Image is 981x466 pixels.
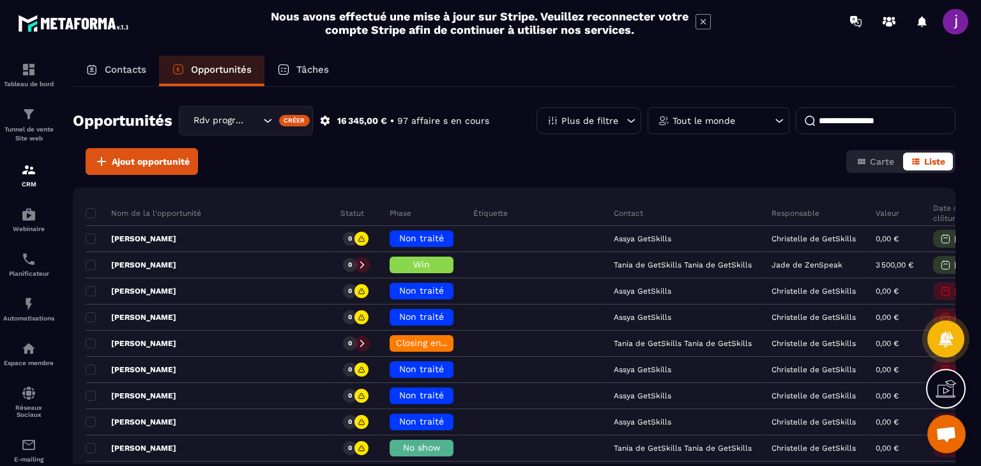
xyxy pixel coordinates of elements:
p: 0 [348,287,352,296]
p: Christelle de GetSkills [772,234,856,243]
a: automationsautomationsEspace membre [3,331,54,376]
a: Tâches [264,56,342,86]
span: Non traité [399,416,444,426]
p: Christelle de GetSkills [772,339,856,348]
span: Non traité [399,233,444,243]
p: E-mailing [3,456,54,463]
a: schedulerschedulerPlanificateur [3,242,54,287]
p: 0,00 € [876,234,899,243]
p: Espace membre [3,359,54,366]
p: Statut [340,208,364,218]
img: formation [21,107,36,122]
span: Carte [870,156,894,167]
span: Win [413,259,430,269]
button: Liste [903,153,953,170]
p: Christelle de GetSkills [772,391,856,400]
button: Ajout opportunité [86,148,198,175]
p: 0,00 € [876,417,899,426]
p: • [390,115,394,127]
p: Tâches [296,64,329,75]
a: social-networksocial-networkRéseaux Sociaux [3,376,54,428]
p: [PERSON_NAME] [86,365,176,375]
p: 0,00 € [876,313,899,322]
p: 0,00 € [876,365,899,374]
p: [PERSON_NAME] [86,417,176,427]
p: [PERSON_NAME] [86,338,176,349]
span: Non traité [399,390,444,400]
p: Webinaire [3,225,54,232]
a: Contacts [73,56,159,86]
p: Jade de ZenSpeak [772,260,842,269]
p: Étiquette [473,208,508,218]
p: 0 [348,417,352,426]
input: Search for option [247,114,260,128]
a: formationformationTableau de bord [3,52,54,97]
span: Liste [924,156,945,167]
img: automations [21,296,36,312]
p: 97 affaire s en cours [397,115,489,127]
p: Nom de la l'opportunité [86,208,201,218]
p: Christelle de GetSkills [772,444,856,453]
p: 0 [348,339,352,348]
button: Carte [849,153,902,170]
p: 0 [348,260,352,269]
span: No show [403,442,441,453]
h2: Opportunités [73,108,172,133]
p: Christelle de GetSkills [772,313,856,322]
span: Non traité [399,364,444,374]
a: formationformationCRM [3,153,54,197]
p: 0 [348,365,352,374]
p: Tableau de bord [3,80,54,87]
p: [PERSON_NAME] [86,286,176,296]
p: 0 [348,234,352,243]
p: 0,00 € [876,391,899,400]
p: Valeur [876,208,899,218]
p: [PERSON_NAME] [86,260,176,270]
img: formation [21,62,36,77]
span: Ajout opportunité [112,155,190,168]
p: 0 [348,444,352,453]
p: Phase [390,208,411,218]
p: Planificateur [3,270,54,277]
p: 0,00 € [876,287,899,296]
p: Responsable [772,208,819,218]
div: Search for option [179,106,313,135]
img: automations [21,341,36,356]
img: social-network [21,386,36,401]
p: Tunnel de vente Site web [3,125,54,143]
p: Christelle de GetSkills [772,287,856,296]
img: scheduler [21,252,36,267]
a: automationsautomationsAutomatisations [3,287,54,331]
p: 0 [348,391,352,400]
p: 16 345,00 € [337,115,387,127]
img: email [21,437,36,453]
div: Ouvrir le chat [927,415,966,453]
span: Rdv programmé [190,114,247,128]
span: Non traité [399,312,444,322]
p: Christelle de GetSkills [772,417,856,426]
p: Contacts [105,64,146,75]
a: formationformationTunnel de vente Site web [3,97,54,153]
p: Plus de filtre [561,116,618,125]
p: CRM [3,181,54,188]
div: Créer [279,115,310,126]
img: formation [21,162,36,177]
p: Automatisations [3,315,54,322]
p: [DATE] [954,260,979,269]
p: [PERSON_NAME] [86,234,176,244]
span: Closing en cours [396,338,469,348]
p: 0,00 € [876,444,899,453]
p: [DATE] [954,234,979,243]
p: Contact [614,208,643,218]
p: 0,00 € [876,339,899,348]
span: Non traité [399,285,444,296]
p: [DATE] [954,287,979,296]
img: logo [18,11,133,35]
h2: Nous avons effectué une mise à jour sur Stripe. Veuillez reconnecter votre compte Stripe afin de ... [270,10,689,36]
p: Réseaux Sociaux [3,404,54,418]
p: 3 500,00 € [876,260,913,269]
p: Christelle de GetSkills [772,365,856,374]
p: [PERSON_NAME] [86,312,176,322]
p: Opportunités [191,64,252,75]
p: 0 [348,313,352,322]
